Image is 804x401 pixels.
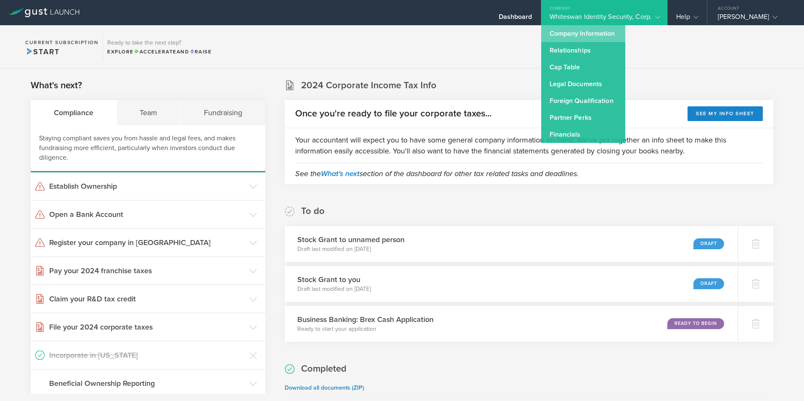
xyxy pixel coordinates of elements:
h2: 2024 Corporate Income Tax Info [301,79,436,92]
h3: Open a Bank Account [49,209,245,220]
div: [PERSON_NAME] [718,13,789,25]
div: Whiteswan Identity Security, Corp. [550,13,659,25]
div: Stock Grant to unnamed personDraft last modified on [DATE]Draft [285,226,738,262]
h3: Stock Grant to you [297,274,371,285]
h3: Pay your 2024 franchise taxes [49,265,245,276]
h3: Business Banking: Brex Cash Application [297,314,434,325]
div: Help [676,13,698,25]
h3: Ready to take the next step? [107,40,212,46]
h3: Register your company in [GEOGRAPHIC_DATA] [49,237,245,248]
div: Compliance [31,100,117,125]
div: Team [117,100,181,125]
h3: Beneficial Ownership Reporting [49,378,245,389]
h3: Incorporate in [US_STATE] [49,350,245,361]
p: Draft last modified on [DATE] [297,285,371,293]
em: See the section of the dashboard for other tax related tasks and deadlines. [295,169,579,178]
h3: Claim your R&D tax credit [49,293,245,304]
div: Ready to take the next step?ExploreAccelerateandRaise [103,34,216,60]
button: See my info sheet [688,106,763,121]
iframe: Chat Widget [762,361,804,401]
span: Start [25,47,59,56]
div: Draft [693,278,724,289]
div: Ready to Begin [667,318,724,329]
div: Explore [107,48,212,55]
div: Stock Grant to youDraft last modified on [DATE]Draft [285,266,738,302]
span: Raise [189,49,212,55]
span: Accelerate [134,49,177,55]
div: Staying compliant saves you from hassle and legal fees, and makes fundraising more efficient, par... [31,125,265,172]
p: Ready to start your application [297,325,434,333]
span: and [134,49,190,55]
h2: Completed [301,363,346,375]
h3: Establish Ownership [49,181,245,192]
p: Draft last modified on [DATE] [297,245,405,253]
h3: File your 2024 corporate taxes [49,322,245,332]
div: Fundraising [181,100,265,125]
a: What's next [321,169,360,178]
a: Download all documents (ZIP) [285,384,364,391]
div: Draft [693,238,724,249]
h2: To do [301,205,325,217]
h2: Once you're ready to file your corporate taxes... [295,108,492,120]
div: Dashboard [499,13,532,25]
div: Business Banking: Brex Cash ApplicationReady to start your applicationReady to Begin [285,306,738,342]
h3: Stock Grant to unnamed person [297,234,405,245]
h2: Current Subscription [25,40,98,45]
h2: What's next? [31,79,82,92]
p: Your accountant will expect you to have some general company information on hand. We've put toget... [295,135,763,156]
